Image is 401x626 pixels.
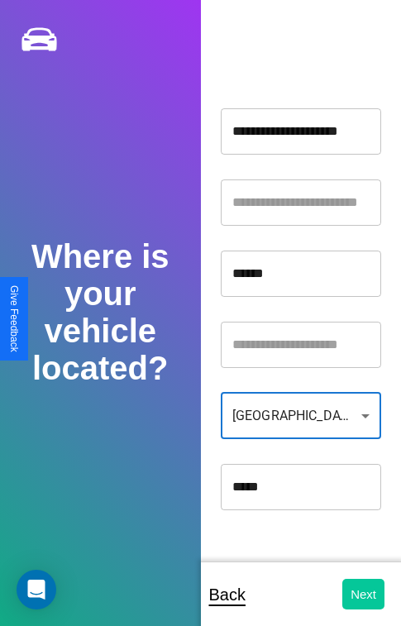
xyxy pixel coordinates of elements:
div: Open Intercom Messenger [17,570,56,609]
p: Back [209,580,246,609]
div: [GEOGRAPHIC_DATA] [221,393,381,439]
button: Next [342,579,384,609]
div: Give Feedback [8,285,20,352]
h2: Where is your vehicle located? [20,238,180,387]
